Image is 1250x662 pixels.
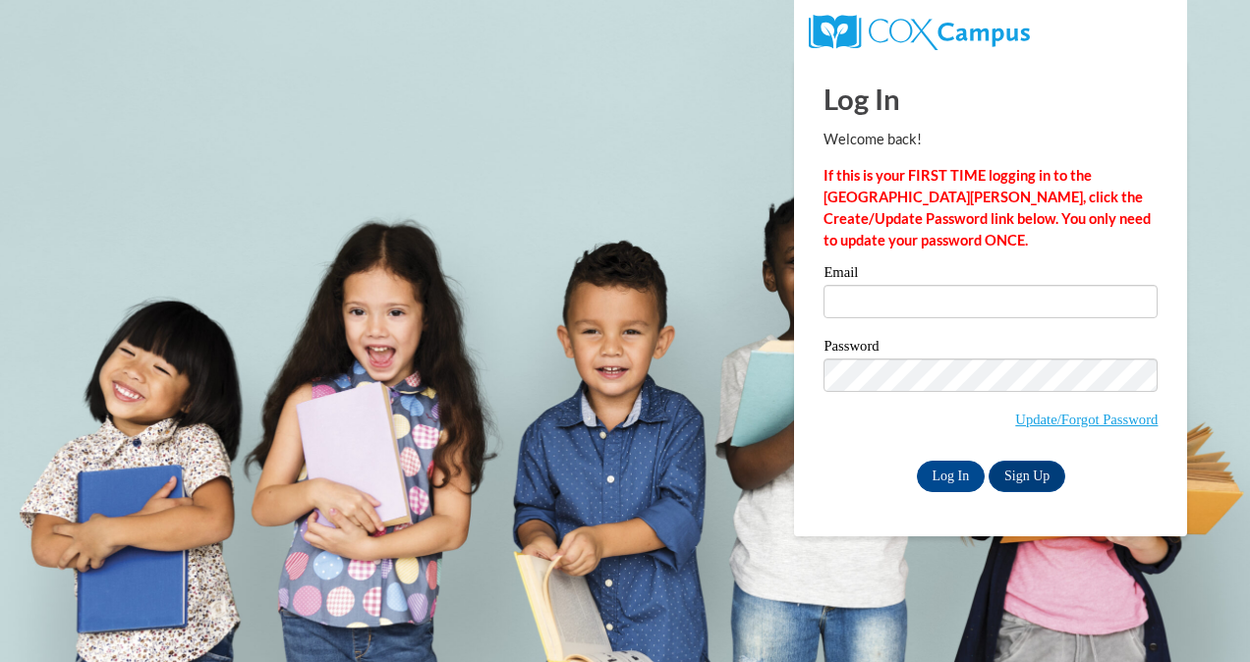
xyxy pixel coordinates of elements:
a: Update/Forgot Password [1015,412,1158,427]
label: Password [824,339,1158,359]
img: COX Campus [809,15,1029,50]
input: Log In [917,461,986,492]
label: Email [824,265,1158,285]
p: Welcome back! [824,129,1158,150]
a: Sign Up [989,461,1065,492]
strong: If this is your FIRST TIME logging in to the [GEOGRAPHIC_DATA][PERSON_NAME], click the Create/Upd... [824,167,1151,248]
h1: Log In [824,79,1158,119]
